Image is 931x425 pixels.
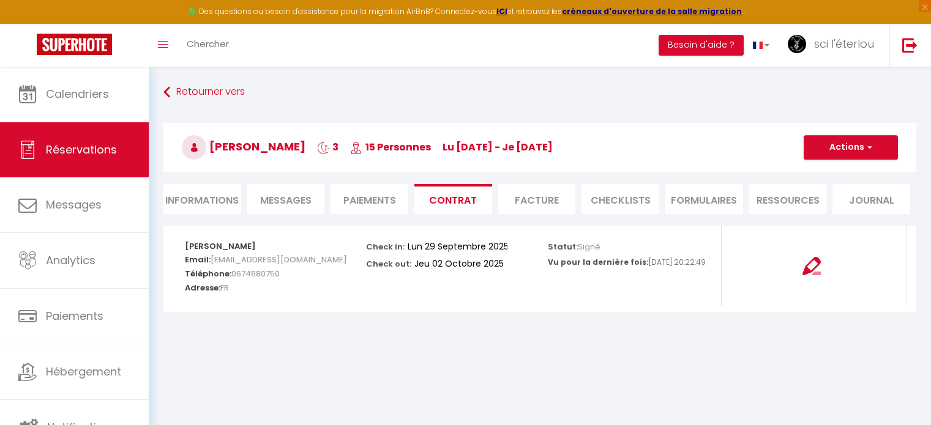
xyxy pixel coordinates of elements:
[659,35,744,56] button: Besoin d'aide ?
[187,37,229,50] span: Chercher
[317,140,338,154] span: 3
[802,257,821,275] img: signing-contract
[496,6,507,17] a: ICI
[350,140,431,154] span: 15 Personnes
[548,257,649,268] p: Vu pour la dernière fois:
[414,184,492,214] li: Contrat
[498,184,576,214] li: Facture
[46,253,95,268] span: Analytics
[649,257,706,268] p: [DATE] 20:22:49
[46,142,117,157] span: Réservations
[231,265,280,283] span: 0674680750
[185,282,220,294] strong: Adresse:
[902,37,918,53] img: logout
[788,35,806,53] img: ...
[665,184,743,214] li: FORMULAIRES
[182,139,305,154] span: [PERSON_NAME]
[37,34,112,55] img: Super Booking
[749,184,827,214] li: Ressources
[46,308,103,323] span: Paiements
[46,86,109,102] span: Calendriers
[46,364,121,379] span: Hébergement
[366,238,405,253] p: Check in:
[163,81,916,103] a: Retourner vers
[185,240,256,252] strong: [PERSON_NAME]
[185,254,211,265] strong: Email:
[178,24,238,67] a: Chercher
[331,184,408,214] li: Paiements
[804,135,898,160] button: Actions
[260,193,312,207] span: Messages
[443,140,553,154] span: lu [DATE] - je [DATE]
[814,36,874,51] span: sci l'éterlou
[578,241,600,253] span: Signé
[366,256,411,270] p: Check out:
[548,238,600,253] p: Statut:
[220,279,229,297] span: FR
[163,184,241,214] li: Informations
[779,24,889,67] a: ... sci l'éterlou
[46,197,102,212] span: Messages
[211,251,347,268] span: [EMAIL_ADDRESS][DOMAIN_NAME]
[185,268,231,279] strong: Téléphone:
[832,184,910,214] li: Journal
[581,184,659,214] li: CHECKLISTS
[562,6,742,17] a: créneaux d'ouverture de la salle migration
